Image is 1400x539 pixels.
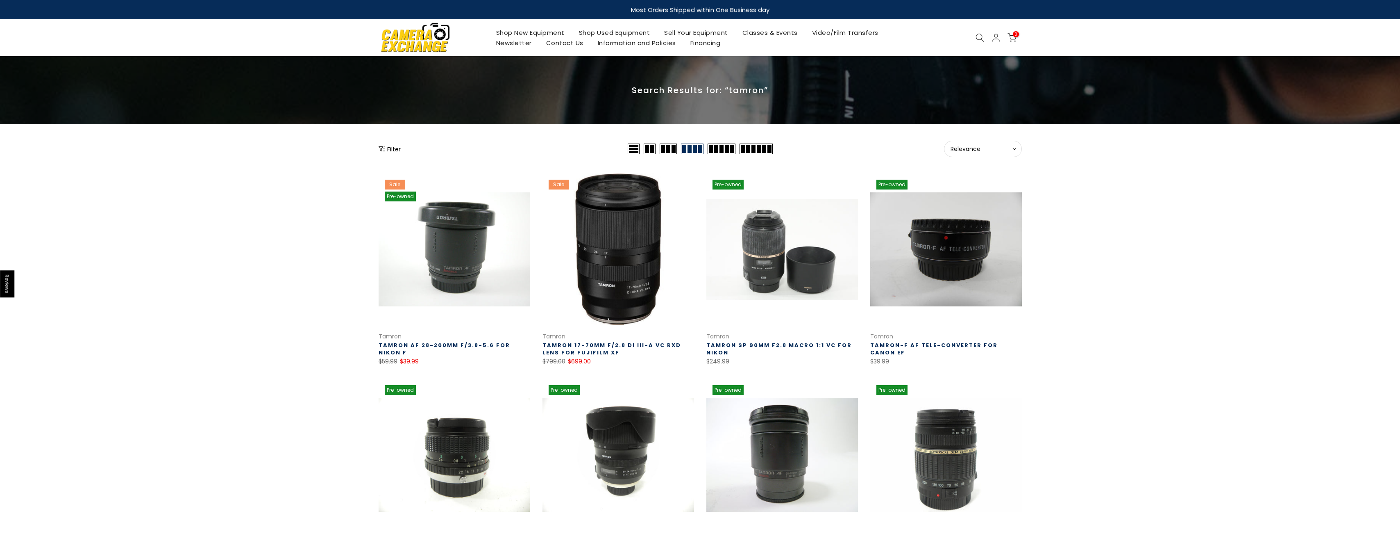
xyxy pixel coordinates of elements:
[706,341,852,356] a: Tamron SP 90mm F2.8 Macro 1:1 VC for Nikon
[870,341,998,356] a: Tamron-F AF Tele-Converter for Canon EF
[944,141,1022,157] button: Relevance
[489,38,539,48] a: Newsletter
[379,85,1022,96] p: Search Results for: “tamron”
[590,38,683,48] a: Information and Policies
[379,341,510,356] a: Tamron AF 28-200mm f/3.8-5.6 for Nikon F
[379,145,401,153] button: Show filters
[539,38,590,48] a: Contact Us
[706,332,729,340] a: Tamron
[870,356,1022,367] div: $39.99
[379,357,397,365] del: $59.99
[1013,31,1019,37] span: 0
[870,332,893,340] a: Tamron
[572,27,657,38] a: Shop Used Equipment
[379,332,402,340] a: Tamron
[657,27,735,38] a: Sell Your Equipment
[735,27,805,38] a: Classes & Events
[400,356,419,367] ins: $39.99
[951,145,1015,153] span: Relevance
[568,356,591,367] ins: $699.00
[805,27,885,38] a: Video/Film Transfers
[706,356,858,367] div: $249.99
[631,5,769,14] strong: Most Orders Shipped within One Business day
[683,38,728,48] a: Financing
[489,27,572,38] a: Shop New Equipment
[1007,33,1017,42] a: 0
[542,341,681,356] a: Tamron 17-70mm f/2.8 Di III-A VC RXD Lens for FUJIFILM XF
[542,357,565,365] del: $799.00
[542,332,565,340] a: Tamron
